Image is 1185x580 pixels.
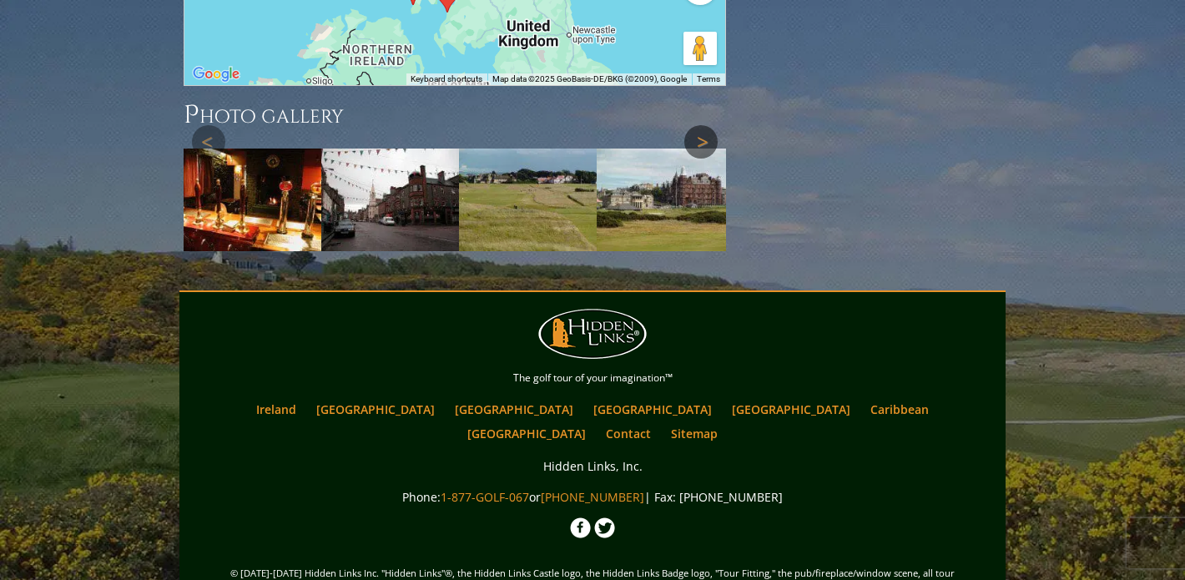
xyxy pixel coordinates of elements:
a: Previous [192,125,225,159]
a: [GEOGRAPHIC_DATA] [308,397,443,421]
a: Caribbean [862,397,937,421]
h3: Photo Gallery [184,98,726,132]
img: Facebook [570,517,591,538]
a: 1-877-GOLF-067 [441,489,529,505]
a: [GEOGRAPHIC_DATA] [585,397,720,421]
img: Twitter [594,517,615,538]
a: Ireland [248,397,305,421]
a: Terms (opens in new tab) [697,74,720,83]
a: Contact [598,421,659,446]
a: Next [684,125,718,159]
a: [PHONE_NUMBER] [541,489,644,505]
a: [GEOGRAPHIC_DATA] [459,421,594,446]
span: Map data ©2025 GeoBasis-DE/BKG (©2009), Google [492,74,687,83]
p: Phone: or | Fax: [PHONE_NUMBER] [184,487,1001,507]
a: [GEOGRAPHIC_DATA] [724,397,859,421]
p: The golf tour of your imagination™ [184,369,1001,387]
a: Sitemap [663,421,726,446]
p: Hidden Links, Inc. [184,456,1001,477]
a: [GEOGRAPHIC_DATA] [446,397,582,421]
